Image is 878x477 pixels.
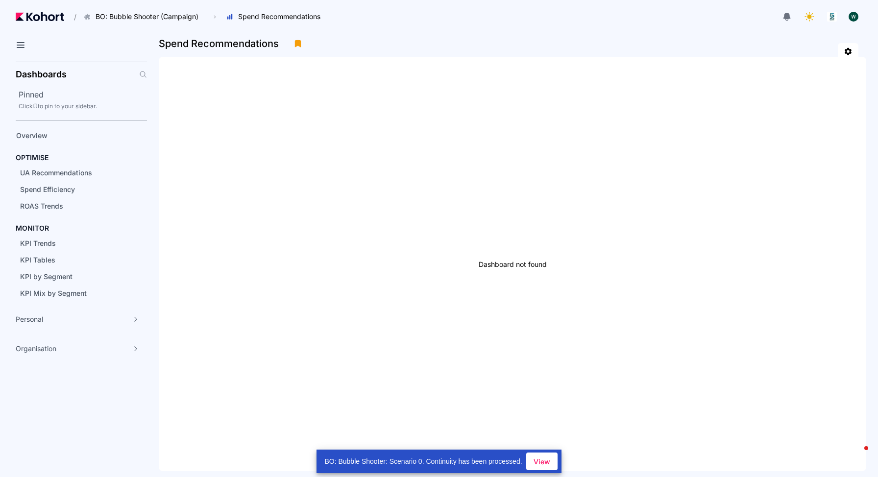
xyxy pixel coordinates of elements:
[827,12,837,22] img: logo_logo_images_1_20240607072359498299_20240828135028712857.jpeg
[317,450,526,473] div: BO: Bubble Shooter: Scenario 0. Continuity has been processed.
[20,202,63,210] span: ROAS Trends
[20,185,75,193] span: Spend Efficiency
[16,12,64,21] img: Kohort logo
[78,8,209,25] button: BO: Bubble Shooter (Campaign)
[19,89,147,100] h2: Pinned
[16,314,43,324] span: Personal
[212,13,218,21] span: ›
[16,131,48,140] span: Overview
[96,12,198,22] span: BO: Bubble Shooter (Campaign)
[479,259,547,269] span: Dashboard not found
[16,344,56,354] span: Organisation
[17,236,130,251] a: KPI Trends
[13,128,130,143] a: Overview
[526,453,558,470] button: View
[20,289,87,297] span: KPI Mix by Segment
[66,12,76,22] span: /
[20,256,55,264] span: KPI Tables
[19,102,147,110] div: Click to pin to your sidebar.
[17,182,130,197] a: Spend Efficiency
[17,286,130,301] a: KPI Mix by Segment
[534,456,550,467] span: View
[17,166,130,180] a: UA Recommendations
[17,253,130,267] a: KPI Tables
[20,168,92,177] span: UA Recommendations
[238,12,320,22] span: Spend Recommendations
[845,444,868,467] iframe: Intercom live chat
[16,153,49,163] h4: OPTIMISE
[20,239,56,247] span: KPI Trends
[17,199,130,214] a: ROAS Trends
[16,70,67,79] h2: Dashboards
[159,39,285,48] h3: Spend Recommendations
[221,8,331,25] button: Spend Recommendations
[17,269,130,284] a: KPI by Segment
[16,223,49,233] h4: MONITOR
[20,272,73,281] span: KPI by Segment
